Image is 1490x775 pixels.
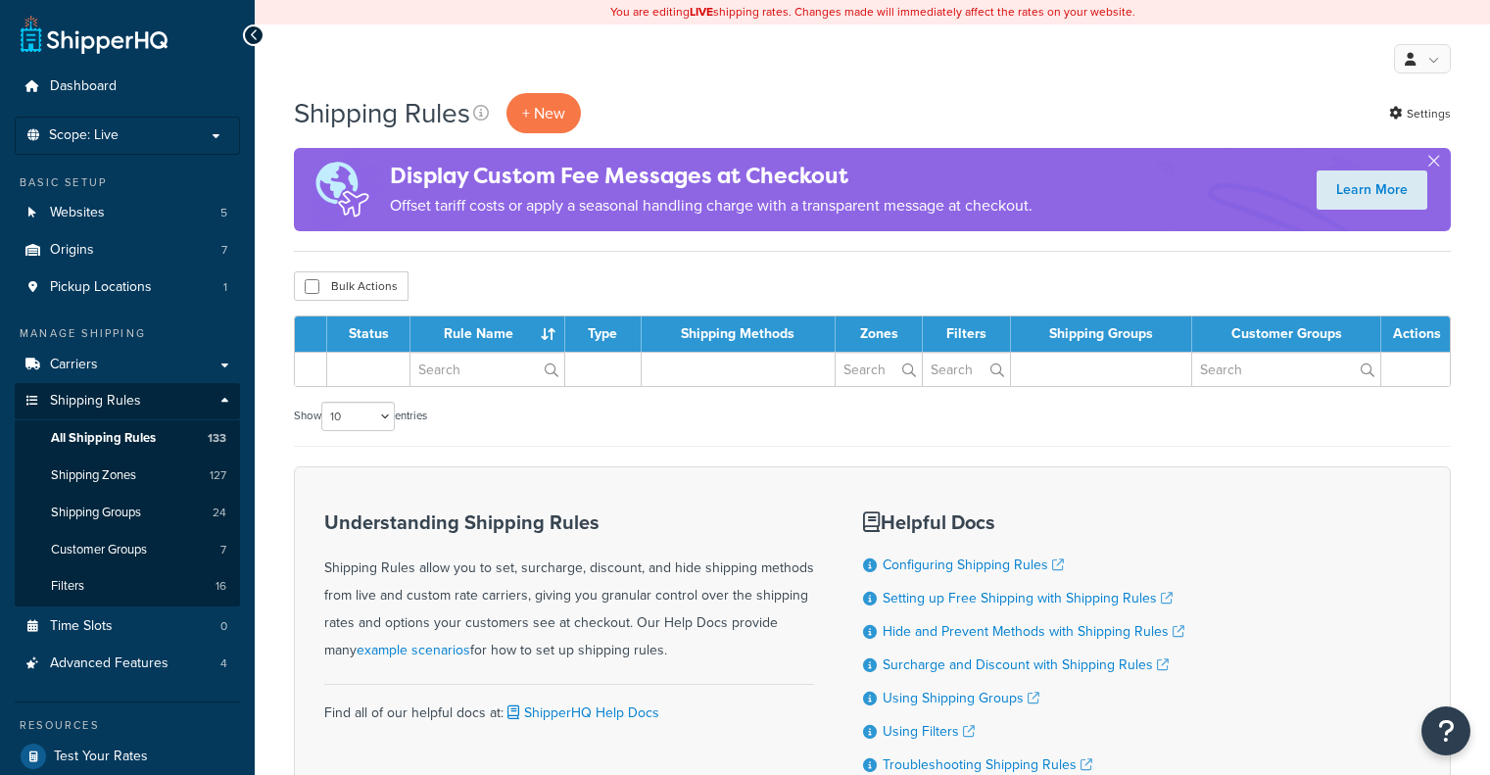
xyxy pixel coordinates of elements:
div: Shipping Rules allow you to set, surcharge, discount, and hide shipping methods from live and cus... [324,511,814,664]
span: Time Slots [50,618,113,635]
span: 7 [221,242,227,259]
span: Carriers [50,357,98,373]
a: Using Filters [883,721,975,742]
button: Open Resource Center [1421,706,1470,755]
div: Find all of our helpful docs at: [324,684,814,727]
a: Learn More [1317,170,1427,210]
a: Dashboard [15,69,240,105]
th: Status [327,316,410,352]
img: duties-banner-06bc72dcb5fe05cb3f9472aba00be2ae8eb53ab6f0d8bb03d382ba314ac3c341.png [294,148,390,231]
li: Shipping Groups [15,495,240,531]
a: Carriers [15,347,240,383]
span: Shipping Zones [51,467,136,484]
li: Filters [15,568,240,605]
div: Manage Shipping [15,325,240,342]
span: 24 [213,505,226,521]
p: Offset tariff costs or apply a seasonal handling charge with a transparent message at checkout. [390,192,1033,219]
span: 7 [220,542,226,558]
li: Time Slots [15,608,240,645]
a: Filters 16 [15,568,240,605]
a: Shipping Rules [15,383,240,419]
li: Advanced Features [15,646,240,682]
span: Websites [50,205,105,221]
span: 133 [208,430,226,447]
a: All Shipping Rules 133 [15,420,240,457]
span: 1 [223,279,227,296]
a: Websites 5 [15,195,240,231]
li: Origins [15,232,240,268]
a: Configuring Shipping Rules [883,555,1064,575]
a: Troubleshooting Shipping Rules [883,754,1092,775]
h3: Understanding Shipping Rules [324,511,814,533]
a: Origins 7 [15,232,240,268]
span: Origins [50,242,94,259]
th: Filters [923,316,1011,352]
li: All Shipping Rules [15,420,240,457]
p: + New [506,93,581,133]
a: example scenarios [357,640,470,660]
a: ShipperHQ Home [21,15,168,54]
th: Zones [836,316,924,352]
b: LIVE [690,3,713,21]
span: 16 [216,578,226,595]
span: Test Your Rates [54,749,148,765]
th: Type [565,316,642,352]
span: Filters [51,578,84,595]
li: Pickup Locations [15,269,240,306]
h4: Display Custom Fee Messages at Checkout [390,160,1033,192]
a: Test Your Rates [15,739,240,774]
th: Rule Name [410,316,565,352]
span: Shipping Rules [50,393,141,410]
h3: Helpful Docs [863,511,1184,533]
a: Hide and Prevent Methods with Shipping Rules [883,621,1184,642]
a: Surcharge and Discount with Shipping Rules [883,654,1169,675]
a: Setting up Free Shipping with Shipping Rules [883,588,1173,608]
span: Shipping Groups [51,505,141,521]
select: Showentries [321,402,395,431]
span: Pickup Locations [50,279,152,296]
span: 4 [220,655,227,672]
a: Time Slots 0 [15,608,240,645]
li: Shipping Rules [15,383,240,606]
input: Search [1192,353,1380,386]
a: Advanced Features 4 [15,646,240,682]
li: Customer Groups [15,532,240,568]
a: ShipperHQ Help Docs [504,702,659,723]
h1: Shipping Rules [294,94,470,132]
a: Customer Groups 7 [15,532,240,568]
button: Bulk Actions [294,271,409,301]
span: Scope: Live [49,127,119,144]
th: Shipping Methods [642,316,836,352]
div: Basic Setup [15,174,240,191]
span: Dashboard [50,78,117,95]
th: Shipping Groups [1011,316,1192,352]
li: Shipping Zones [15,458,240,494]
span: Customer Groups [51,542,147,558]
div: Resources [15,717,240,734]
span: Advanced Features [50,655,168,672]
span: 0 [220,618,227,635]
th: Actions [1381,316,1450,352]
span: 127 [210,467,226,484]
label: Show entries [294,402,427,431]
a: Pickup Locations 1 [15,269,240,306]
th: Customer Groups [1192,316,1381,352]
a: Shipping Zones 127 [15,458,240,494]
input: Search [923,353,1010,386]
a: Using Shipping Groups [883,688,1039,708]
span: 5 [220,205,227,221]
span: All Shipping Rules [51,430,156,447]
input: Search [836,353,923,386]
a: Settings [1389,100,1451,127]
li: Websites [15,195,240,231]
a: Shipping Groups 24 [15,495,240,531]
input: Search [410,353,564,386]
